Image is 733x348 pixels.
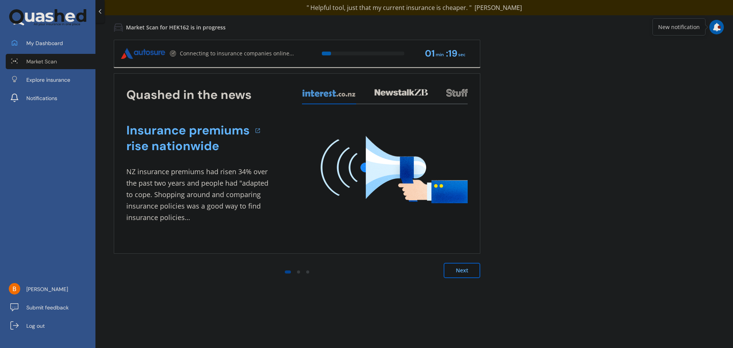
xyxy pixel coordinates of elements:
div: NZ insurance premiums had risen 34% over the past two years and people had "adapted to cope. Shop... [126,166,271,223]
a: [PERSON_NAME] [6,282,95,297]
p: Market Scan for HEK162 is in progress [126,24,226,31]
a: Market Scan [6,54,95,69]
p: Connecting to insurance companies online... [180,50,294,57]
span: [PERSON_NAME] [26,285,68,293]
a: Log out [6,318,95,333]
span: Notifications [26,94,57,102]
img: ACg8ocINABtHNljSrQlG0DXYwrj6FCJTHMmjjM4Jf5Ymdxkq9A=s96-c [9,283,20,295]
span: Log out [26,322,45,330]
h3: Quashed in the news [126,87,252,103]
span: 01 [425,49,435,59]
img: media image [321,136,468,203]
a: Submit feedback [6,300,95,315]
a: Explore insurance [6,72,95,87]
span: Explore insurance [26,76,70,84]
a: Insurance premiums [126,123,250,138]
a: My Dashboard [6,36,95,51]
span: sec [458,50,465,60]
span: : 19 [446,49,457,59]
div: New notification [658,23,700,31]
span: Market Scan [26,58,57,65]
button: Next [444,263,480,278]
span: My Dashboard [26,39,63,47]
img: car.f15378c7a67c060ca3f3.svg [114,23,123,32]
span: min [436,50,444,60]
a: Notifications [6,91,95,106]
span: Submit feedback [26,304,69,311]
a: rise nationwide [126,138,250,154]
